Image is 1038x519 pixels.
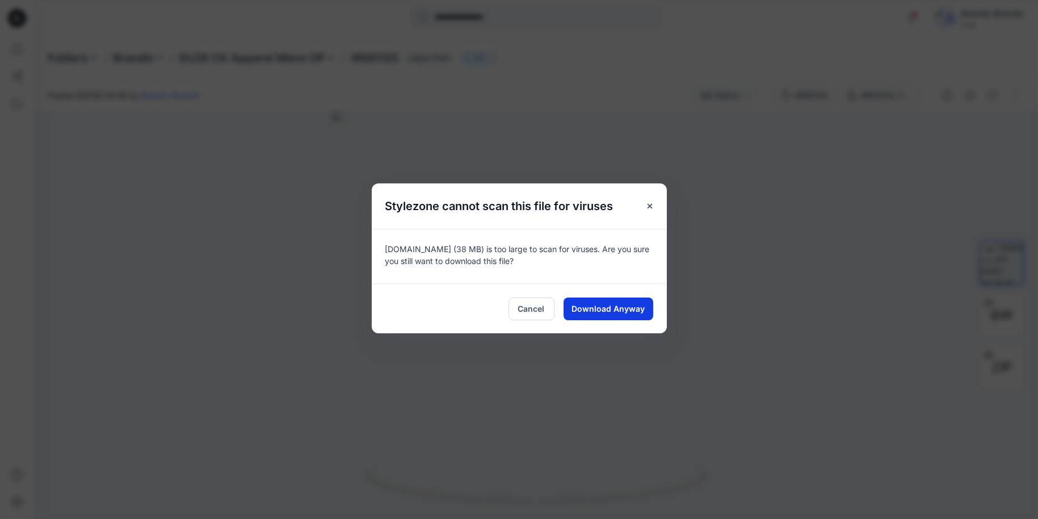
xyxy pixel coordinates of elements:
button: Close [640,196,660,216]
h5: Stylezone cannot scan this file for viruses [372,183,627,229]
button: Cancel [509,298,554,320]
span: Download Anyway [571,303,645,315]
button: Download Anyway [564,298,653,320]
span: Cancel [518,303,545,315]
div: [DOMAIN_NAME] (38 MB) is too large to scan for viruses. Are you sure you still want to download t... [372,229,667,283]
